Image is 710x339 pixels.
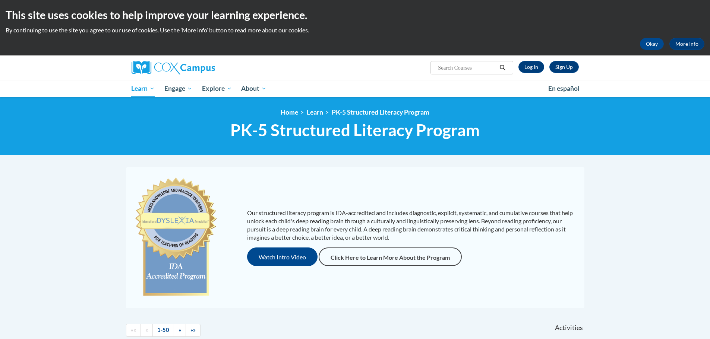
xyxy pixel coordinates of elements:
[132,61,215,74] img: Cox Campus
[6,7,704,22] h2: This site uses cookies to help improve your learning experience.
[437,63,497,72] input: Search Courses
[197,80,237,97] a: Explore
[174,324,186,337] a: Next
[179,327,181,333] span: »
[247,209,577,242] p: Our structured literacy program is IDA-accredited and includes diagnostic, explicit, systematic, ...
[131,327,136,333] span: ««
[120,80,590,97] div: Main menu
[669,38,704,50] a: More Info
[555,324,583,332] span: Activities
[190,327,196,333] span: »»
[141,324,153,337] a: Previous
[164,84,192,93] span: Engage
[548,84,580,92] span: En español
[497,63,508,72] button: Search
[319,247,462,266] a: Click Here to Learn More About the Program
[241,84,266,93] span: About
[6,26,704,34] p: By continuing to use the site you agree to our use of cookies. Use the ‘More info’ button to read...
[131,84,155,93] span: Learn
[332,108,429,116] a: PK-5 Structured Literacy Program
[518,61,544,73] a: Log In
[152,324,174,337] a: 1-50
[543,81,584,96] a: En español
[549,61,579,73] a: Register
[640,38,664,50] button: Okay
[307,108,323,116] a: Learn
[132,61,273,74] a: Cox Campus
[230,120,480,140] span: PK-5 Structured Literacy Program
[202,84,232,93] span: Explore
[145,327,148,333] span: «
[247,247,318,266] button: Watch Intro Video
[281,108,298,116] a: Home
[186,324,201,337] a: End
[126,324,141,337] a: Begining
[133,174,219,301] img: c477cda6-e343-453b-bfce-d6f9e9818e1c.png
[236,80,271,97] a: About
[127,80,160,97] a: Learn
[160,80,197,97] a: Engage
